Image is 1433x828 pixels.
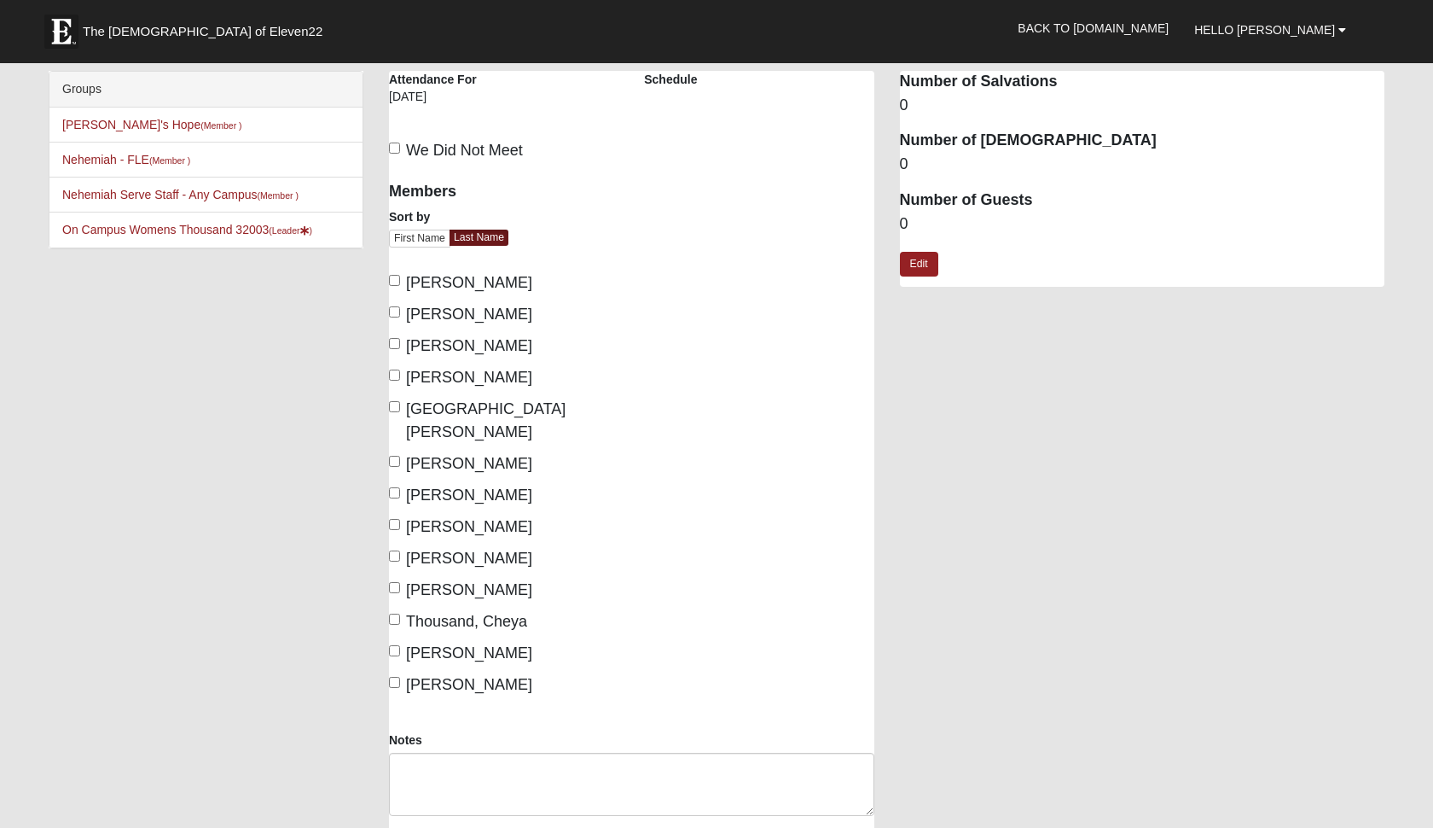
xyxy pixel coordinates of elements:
label: Schedule [644,71,697,88]
small: (Member ) [200,120,241,131]
input: [PERSON_NAME] [389,275,400,286]
span: [PERSON_NAME] [406,306,532,323]
input: [PERSON_NAME] [389,370,400,381]
dt: Number of Guests [900,190,1385,212]
img: Eleven22 logo [44,15,78,49]
input: [PERSON_NAME] [389,338,400,349]
a: First Name [389,230,450,248]
small: (Member ) [149,155,190,166]
span: Thousand, Cheya [406,613,527,630]
input: [PERSON_NAME] [389,645,400,656]
a: On Campus Womens Thousand 32003(Leader) [62,223,312,236]
a: Edit [900,252,938,277]
input: [PERSON_NAME] [389,487,400,499]
dd: 0 [900,154,1385,176]
div: [DATE] [389,88,491,117]
label: Sort by [389,208,430,225]
span: [GEOGRAPHIC_DATA][PERSON_NAME] [406,400,566,440]
input: [PERSON_NAME] [389,582,400,593]
input: [GEOGRAPHIC_DATA][PERSON_NAME] [389,401,400,412]
span: [PERSON_NAME] [406,455,532,472]
input: [PERSON_NAME] [389,519,400,530]
a: The [DEMOGRAPHIC_DATA] of Eleven22 [36,6,377,49]
a: Nehemiah Serve Staff - Any Campus(Member ) [62,188,299,201]
dd: 0 [900,213,1385,236]
span: [PERSON_NAME] [406,487,532,504]
span: [PERSON_NAME] [406,337,532,354]
input: We Did Not Meet [389,143,400,154]
span: Hello [PERSON_NAME] [1194,23,1335,37]
span: [PERSON_NAME] [406,518,532,535]
input: [PERSON_NAME] [389,551,400,562]
a: Nehemiah - FLE(Member ) [62,153,190,166]
input: [PERSON_NAME] [389,677,400,688]
small: (Leader ) [269,225,312,236]
dd: 0 [900,95,1385,117]
span: [PERSON_NAME] [406,550,532,567]
span: [PERSON_NAME] [406,274,532,291]
dt: Number of [DEMOGRAPHIC_DATA] [900,130,1385,152]
input: [PERSON_NAME] [389,306,400,318]
label: Attendance For [389,71,477,88]
a: Back to [DOMAIN_NAME] [1005,7,1181,50]
a: Last Name [450,230,508,246]
span: We Did Not Meet [406,142,523,159]
small: (Member ) [258,190,299,201]
a: Hello [PERSON_NAME] [1181,9,1359,51]
label: Notes [389,732,422,749]
span: [PERSON_NAME] [406,581,532,598]
span: The [DEMOGRAPHIC_DATA] of Eleven22 [83,23,322,40]
dt: Number of Salvations [900,71,1385,93]
span: [PERSON_NAME] [406,369,532,386]
span: [PERSON_NAME] [406,644,532,662]
h4: Members [389,183,618,201]
input: Thousand, Cheya [389,614,400,625]
div: Groups [49,72,363,108]
a: [PERSON_NAME]'s Hope(Member ) [62,118,242,131]
input: [PERSON_NAME] [389,456,400,467]
span: [PERSON_NAME] [406,676,532,693]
